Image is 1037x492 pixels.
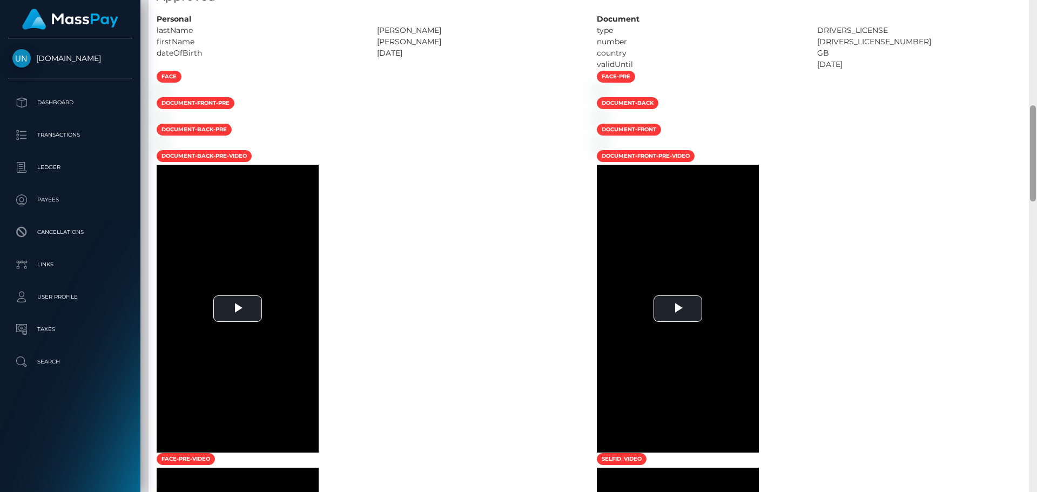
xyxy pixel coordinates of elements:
[8,284,132,311] a: User Profile
[12,289,128,305] p: User Profile
[597,14,639,24] strong: Document
[597,150,695,162] span: document-front-pre-video
[12,354,128,370] p: Search
[12,192,128,208] p: Payees
[157,140,165,149] img: 9e81300f-b0cd-4f25-9507-99a1ead1ee54
[809,59,1029,70] div: [DATE]
[8,154,132,181] a: Ledger
[597,124,661,136] span: document-front
[8,316,132,343] a: Taxes
[22,9,118,30] img: MassPay Logo
[597,113,605,122] img: b1b34e96-9ad5-42fd-8a54-8f6ca154da5e
[809,36,1029,48] div: [DRIVERS_LICENSE_NUMBER]
[8,89,132,116] a: Dashboard
[157,14,191,24] strong: Personal
[157,71,181,83] span: face
[157,453,215,465] span: face-pre-video
[809,48,1029,59] div: GB
[369,25,589,36] div: [PERSON_NAME]
[12,159,128,176] p: Ledger
[369,36,589,48] div: [PERSON_NAME]
[12,257,128,273] p: Links
[157,165,319,453] div: Video Player
[149,36,369,48] div: firstName
[597,165,759,453] div: Video Player
[589,36,809,48] div: number
[213,295,262,322] button: Play Video
[589,48,809,59] div: country
[12,224,128,240] p: Cancellations
[369,48,589,59] div: [DATE]
[157,97,234,109] span: document-front-pre
[8,122,132,149] a: Transactions
[809,25,1029,36] div: DRIVERS_LICENSE
[157,113,165,122] img: 5c835ff4-de24-4800-81cb-9cb1fced426b
[157,124,232,136] span: document-back-pre
[597,71,635,83] span: face-pre
[597,97,658,109] span: document-back
[12,127,128,143] p: Transactions
[8,186,132,213] a: Payees
[8,219,132,246] a: Cancellations
[597,87,605,96] img: bb5dca49-5c96-4e3d-8851-0de23be404bc
[157,150,252,162] span: document-back-pre-video
[12,49,31,68] img: Unlockt.me
[149,25,369,36] div: lastName
[8,251,132,278] a: Links
[597,453,647,465] span: selfid_video
[8,53,132,63] span: [DOMAIN_NAME]
[12,321,128,338] p: Taxes
[149,48,369,59] div: dateOfBirth
[589,25,809,36] div: type
[157,87,165,96] img: 1d499e48-fa2d-4ff4-b613-d672f67c7fd9
[597,140,605,149] img: f69782c6-f894-4709-aba7-37d4661fb1ad
[654,295,702,322] button: Play Video
[12,95,128,111] p: Dashboard
[8,348,132,375] a: Search
[589,59,809,70] div: validUntil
